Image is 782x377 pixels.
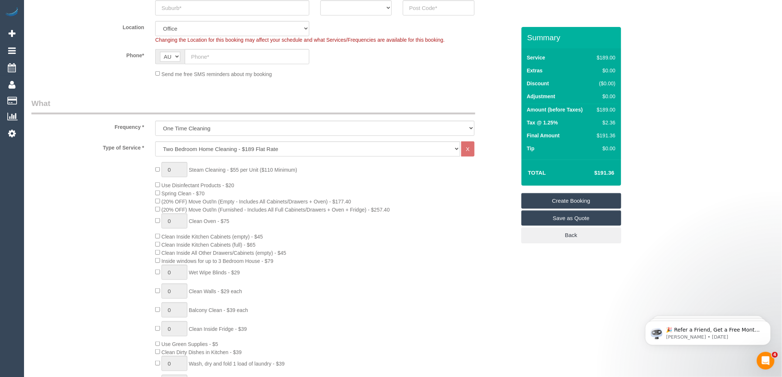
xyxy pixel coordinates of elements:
label: Tip [527,145,535,152]
strong: Total [528,169,546,176]
span: Clean Inside All Other Drawers/Cabinets (empty) - $45 [161,250,286,256]
div: $191.36 [594,132,615,139]
span: Wash, dry and fold 1 load of laundry - $39 [189,361,285,367]
span: Changing the Location for this booking may affect your schedule and what Services/Frequencies are... [155,37,445,43]
div: $189.00 [594,106,615,113]
img: Automaid Logo [4,7,19,18]
span: Clean Inside Fridge - $39 [189,326,247,332]
span: Wet Wipe Blinds - $29 [189,270,240,275]
label: Final Amount [527,132,560,139]
iframe: Intercom live chat [757,352,775,370]
span: (20% OFF) Move Out/In (Empty - Includes All Cabinets/Drawers + Oven) - $177.40 [161,199,351,205]
span: Clean Walls - $29 each [189,288,242,294]
span: Inside windows for up to 3 Bedroom House - $79 [161,258,273,264]
input: Suburb* [155,0,309,16]
div: ($0.00) [594,80,615,87]
iframe: Intercom notifications message [634,305,782,357]
label: Tax @ 1.25% [527,119,558,126]
span: Clean Dirty Dishes in Kitchen - $39 [161,349,242,355]
h3: Summary [527,33,618,42]
label: Phone* [26,49,150,59]
span: Clean Inside Kitchen Cabinets (empty) - $45 [161,234,263,240]
label: Amount (before Taxes) [527,106,583,113]
a: Save as Quote [521,210,621,226]
div: $0.00 [594,93,615,100]
span: 4 [772,352,778,358]
span: Use Disinfectant Products - $20 [161,182,234,188]
div: $2.36 [594,119,615,126]
input: Post Code* [403,0,474,16]
h4: $191.36 [572,170,614,176]
span: (20% OFF) Move Out/In (Furnished - Includes All Full Cabinets/Drawers + Oven + Fridge) - $257.40 [161,207,390,213]
input: Phone* [185,49,309,64]
label: Adjustment [527,93,555,100]
div: $189.00 [594,54,615,61]
span: Send me free SMS reminders about my booking [161,71,272,77]
label: Location [26,21,150,31]
span: Use Green Supplies - $5 [161,341,218,347]
div: $0.00 [594,145,615,152]
span: Spring Clean - $70 [161,191,205,196]
label: Extras [527,67,543,74]
span: Balcony Clean - $39 each [189,307,248,313]
span: Steam Cleaning - $55 per Unit ($110 Minimum) [189,167,297,173]
a: Create Booking [521,193,621,209]
span: Clean Oven - $75 [189,218,229,224]
label: Discount [527,80,549,87]
label: Frequency * [26,121,150,131]
label: Type of Service * [26,141,150,151]
legend: What [31,98,475,114]
label: Service [527,54,545,61]
span: Clean Inside Kitchen Cabinets (full) - $65 [161,242,255,248]
a: Back [521,227,621,243]
div: $0.00 [594,67,615,74]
